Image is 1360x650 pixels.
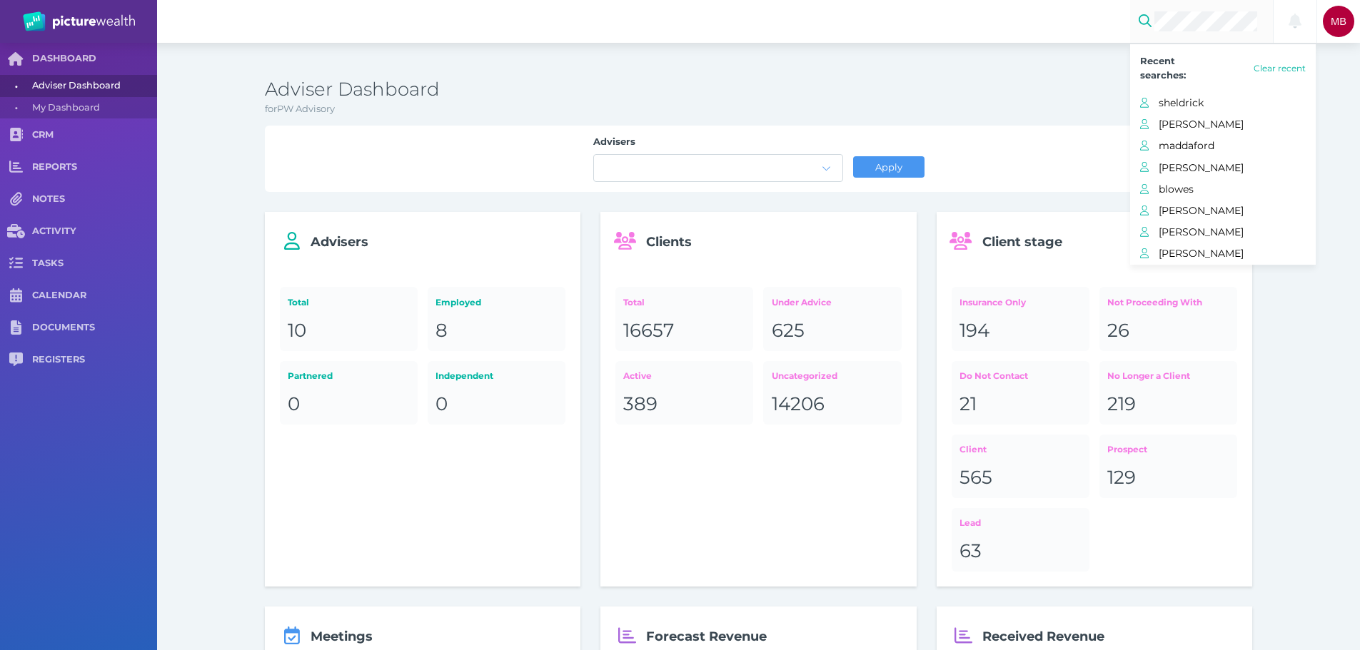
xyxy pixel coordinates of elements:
[428,361,565,425] a: Independent0
[1331,16,1346,27] span: MB
[959,539,1082,564] div: 63
[1107,297,1202,308] span: Not Proceeding With
[288,370,333,381] span: Partnered
[1107,319,1229,343] div: 26
[23,11,135,31] img: PW
[32,97,152,119] span: My Dashboard
[982,234,1062,250] span: Client stage
[280,287,418,350] a: Total10
[1159,93,1316,112] span: sheldrick
[959,392,1082,417] div: 21
[853,156,925,178] button: Apply
[1130,200,1316,221] button: [PERSON_NAME]
[959,297,1026,308] span: Insurance Only
[1130,135,1316,156] button: maddaford
[288,297,309,308] span: Total
[32,258,157,270] span: TASKS
[1107,444,1147,455] span: Prospect
[311,234,368,250] span: Advisers
[959,466,1082,490] div: 565
[772,297,832,308] span: Under Advice
[959,517,981,528] span: Lead
[772,392,894,417] div: 14206
[32,322,157,334] span: DOCUMENTS
[1254,63,1306,73] span: Clear recent
[435,319,558,343] div: 8
[623,370,652,381] span: Active
[1140,55,1186,81] span: Recent searches:
[1159,223,1316,241] span: [PERSON_NAME]
[32,161,157,173] span: REPORTS
[1107,392,1229,417] div: 219
[435,392,558,417] div: 0
[32,75,152,97] span: Adviser Dashboard
[32,225,157,238] span: ACTIVITY
[959,319,1082,343] div: 194
[32,354,157,366] span: REGISTERS
[265,102,1253,116] p: for PW Advisory
[280,361,418,425] a: Partnered0
[1159,180,1316,198] span: blowes
[646,234,692,250] span: Clients
[615,361,753,425] a: Active389
[1130,113,1316,135] button: [PERSON_NAME]
[1130,157,1316,178] button: [PERSON_NAME]
[959,370,1028,381] span: Do Not Contact
[1130,243,1316,264] button: [PERSON_NAME]
[1159,158,1316,177] span: [PERSON_NAME]
[288,319,410,343] div: 10
[772,319,894,343] div: 625
[32,129,157,141] span: CRM
[288,392,410,417] div: 0
[623,297,645,308] span: Total
[869,161,908,173] span: Apply
[982,629,1104,644] span: Received Revenue
[1159,201,1316,220] span: [PERSON_NAME]
[311,629,373,644] span: Meetings
[646,629,767,644] span: Forecast Revenue
[763,287,901,350] a: Under Advice625
[615,287,753,350] a: Total16657
[1130,92,1316,113] button: sheldrick
[32,290,157,302] span: CALENDAR
[1159,244,1316,263] span: [PERSON_NAME]
[959,444,987,455] span: Client
[435,370,493,381] span: Independent
[32,53,157,65] span: DASHBOARD
[1107,370,1190,381] span: No Longer a Client
[1130,178,1316,200] button: blowes
[623,319,745,343] div: 16657
[772,370,837,381] span: Uncategorized
[1130,221,1316,243] button: [PERSON_NAME]
[1159,136,1316,155] span: maddaford
[1107,466,1229,490] div: 129
[1159,115,1316,133] span: [PERSON_NAME]
[435,297,481,308] span: Employed
[265,78,1253,102] h3: Adviser Dashboard
[593,136,843,154] label: Advisers
[428,287,565,350] a: Employed8
[32,193,157,205] span: NOTES
[623,392,745,417] div: 389
[1323,6,1354,37] div: Michelle Bucsai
